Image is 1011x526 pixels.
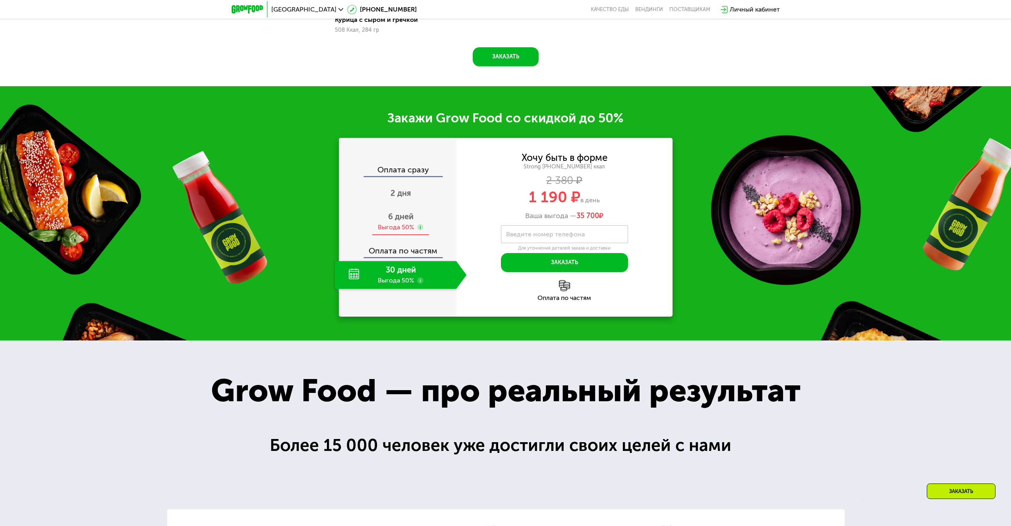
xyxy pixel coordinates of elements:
[559,280,570,291] img: l6xcnZfty9opOoJh.png
[347,5,417,14] a: [PHONE_NUMBER]
[730,5,780,14] div: Личный кабинет
[635,6,663,13] a: Вендинги
[340,166,456,176] div: Оплата сразу
[456,295,673,301] div: Оплата по частям
[501,253,628,272] button: Заказать
[927,483,996,499] div: Заказать
[271,6,336,13] span: [GEOGRAPHIC_DATA]
[473,47,539,66] button: Заказать
[456,212,673,220] div: Ваша выгода —
[529,188,580,206] span: 1 190 ₽
[576,212,603,220] span: ₽
[340,239,456,257] div: Оплата по частям
[456,176,673,185] div: 2 380 ₽
[187,367,824,415] div: Grow Food — про реальный результат
[591,6,629,13] a: Качество еды
[506,232,585,236] label: Введите номер телефона
[335,27,435,33] div: 508 Ккал, 284 гр
[378,223,414,232] div: Выгода 50%
[390,188,411,198] span: 2 дня
[335,16,442,24] div: Курица с сыром и гречкой
[669,6,710,13] div: поставщикам
[501,245,628,251] div: Для уточнения деталей заказа и доставки
[576,211,599,220] span: 35 700
[270,432,742,458] div: Более 15 000 человек уже достигли своих целей с нами
[522,153,607,162] div: Хочу быть в форме
[456,163,673,170] div: Strong [PHONE_NUMBER] ккал
[388,212,414,221] span: 6 дней
[580,196,600,204] span: в день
